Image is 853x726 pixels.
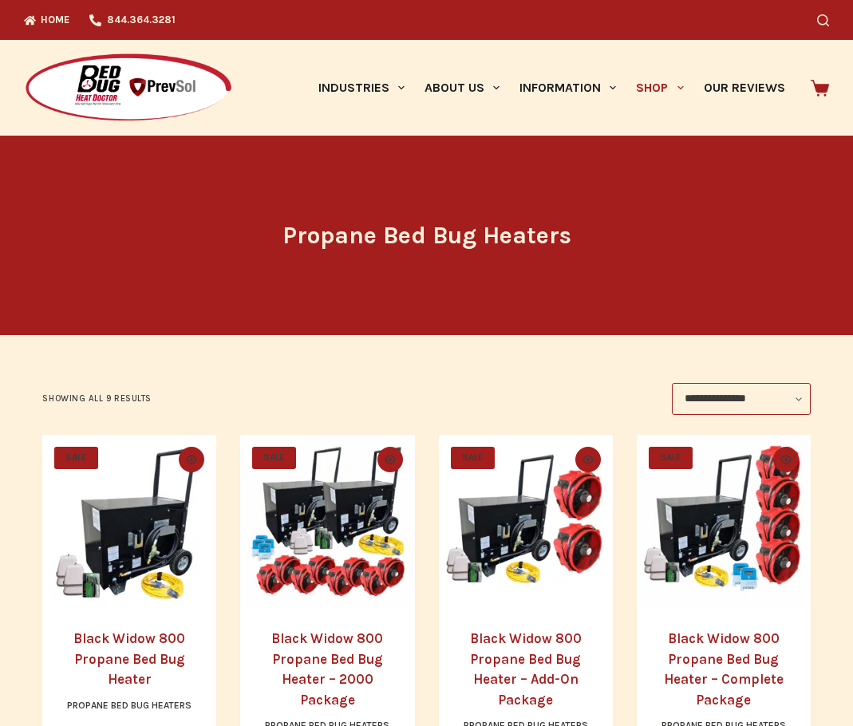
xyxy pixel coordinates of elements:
[42,392,152,406] p: Showing all 9 results
[42,435,216,609] a: Black Widow 800 Propane Bed Bug Heater
[308,40,795,136] nav: Primary
[693,40,795,136] a: Our Reviews
[664,630,784,708] a: Black Widow 800 Propane Bed Bug Heater – Complete Package
[24,53,233,124] img: Prevsol/Bed Bug Heat Doctor
[67,700,192,711] a: Propane Bed Bug Heaters
[649,447,693,469] span: SALE
[308,40,414,136] a: Industries
[252,447,296,469] span: SALE
[179,447,204,472] button: Quick view toggle
[817,14,829,26] button: Search
[626,40,693,136] a: Shop
[377,447,403,472] button: Quick view toggle
[470,630,582,708] a: Black Widow 800 Propane Bed Bug Heater – Add-On Package
[773,447,799,472] button: Quick view toggle
[240,435,414,609] a: Black Widow 800 Propane Bed Bug Heater - 2000 Package
[271,630,383,708] a: Black Widow 800 Propane Bed Bug Heater – 2000 Package
[414,40,509,136] a: About Us
[672,383,811,415] select: Shop order
[439,435,613,609] a: Black Widow 800 Propane Bed Bug Heater - Add-On Package
[128,218,726,254] h1: Propane Bed Bug Heaters
[637,435,811,609] a: Black Widow 800 Propane Bed Bug Heater - Complete Package
[451,447,495,469] span: SALE
[54,447,98,469] span: SALE
[73,630,185,687] a: Black Widow 800 Propane Bed Bug Heater
[510,40,626,136] a: Information
[575,447,601,472] button: Quick view toggle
